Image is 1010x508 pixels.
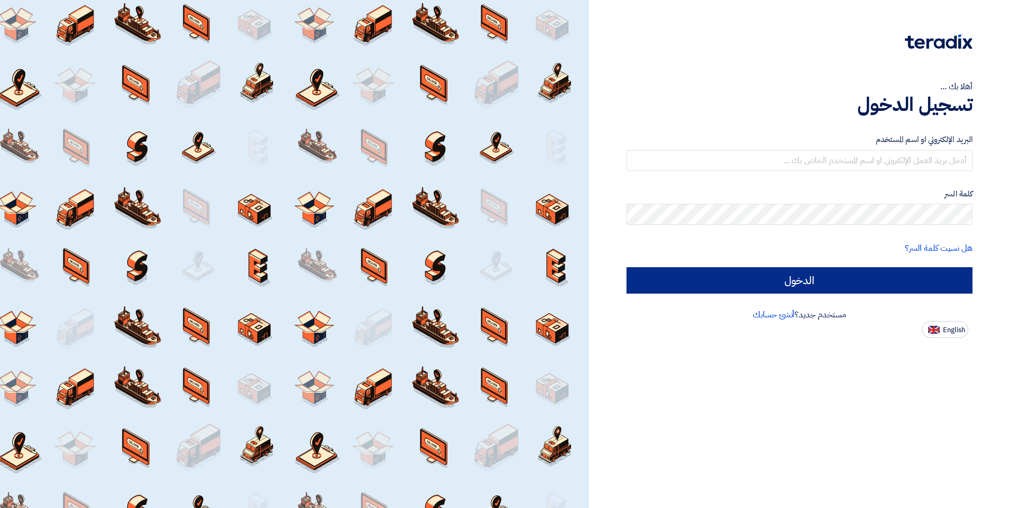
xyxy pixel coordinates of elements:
h1: تسجيل الدخول [626,93,972,116]
button: English [922,321,968,338]
div: أهلا بك ... [626,80,972,93]
label: كلمة السر [626,188,972,200]
input: الدخول [626,267,972,294]
div: مستخدم جديد؟ [626,308,972,321]
a: أنشئ حسابك [753,308,794,321]
img: en-US.png [928,326,940,334]
span: English [943,326,965,334]
input: أدخل بريد العمل الإلكتروني او اسم المستخدم الخاص بك ... [626,150,972,171]
label: البريد الإلكتروني او اسم المستخدم [626,134,972,146]
img: Teradix logo [905,34,972,49]
a: هل نسيت كلمة السر؟ [905,242,972,255]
